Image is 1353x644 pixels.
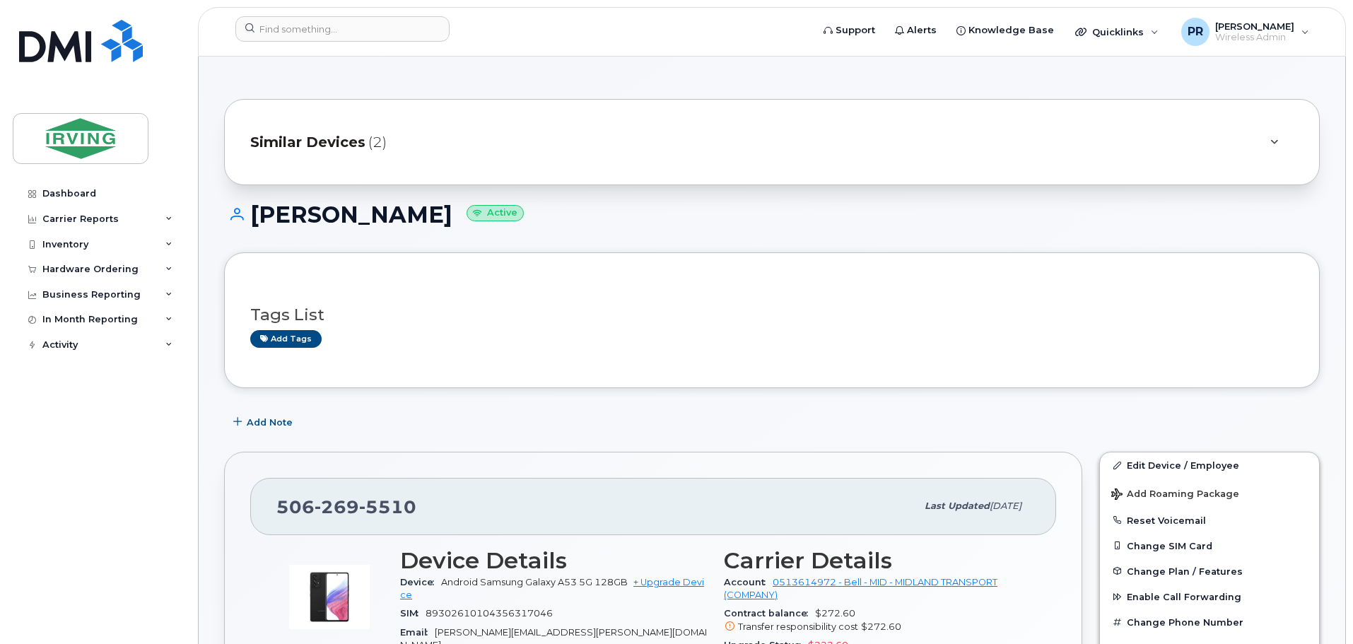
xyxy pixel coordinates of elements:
span: Email [400,627,435,638]
span: Account [724,577,773,587]
button: Add Note [224,409,305,435]
h3: Carrier Details [724,548,1031,573]
h3: Device Details [400,548,707,573]
span: Change Plan / Features [1127,566,1243,576]
span: Enable Call Forwarding [1127,592,1241,602]
span: 89302610104356317046 [426,608,553,619]
button: Reset Voicemail [1100,508,1319,533]
span: Device [400,577,441,587]
span: Similar Devices [250,132,365,153]
span: Transfer responsibility cost [738,621,858,632]
button: Enable Call Forwarding [1100,584,1319,609]
span: Android Samsung Galaxy A53 5G 128GB [441,577,628,587]
button: Change SIM Card [1100,533,1319,558]
a: 0513614972 - Bell - MID - MIDLAND TRANSPORT (COMPANY) [724,577,997,600]
img: image20231002-3703462-kjv75p.jpeg [287,555,372,640]
span: 5510 [359,496,416,517]
span: Contract balance [724,608,815,619]
h3: Tags List [250,306,1294,324]
span: Add Note [247,416,293,429]
a: Edit Device / Employee [1100,452,1319,478]
span: $272.60 [861,621,901,632]
span: Add Roaming Package [1111,488,1239,502]
span: $272.60 [724,608,1031,633]
span: SIM [400,608,426,619]
span: 269 [315,496,359,517]
button: Change Plan / Features [1100,558,1319,584]
span: Last updated [925,500,990,511]
small: Active [467,205,524,221]
h1: [PERSON_NAME] [224,202,1320,227]
a: Add tags [250,330,322,348]
button: Add Roaming Package [1100,479,1319,508]
button: Change Phone Number [1100,609,1319,635]
span: (2) [368,132,387,153]
span: [DATE] [990,500,1021,511]
span: 506 [276,496,416,517]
